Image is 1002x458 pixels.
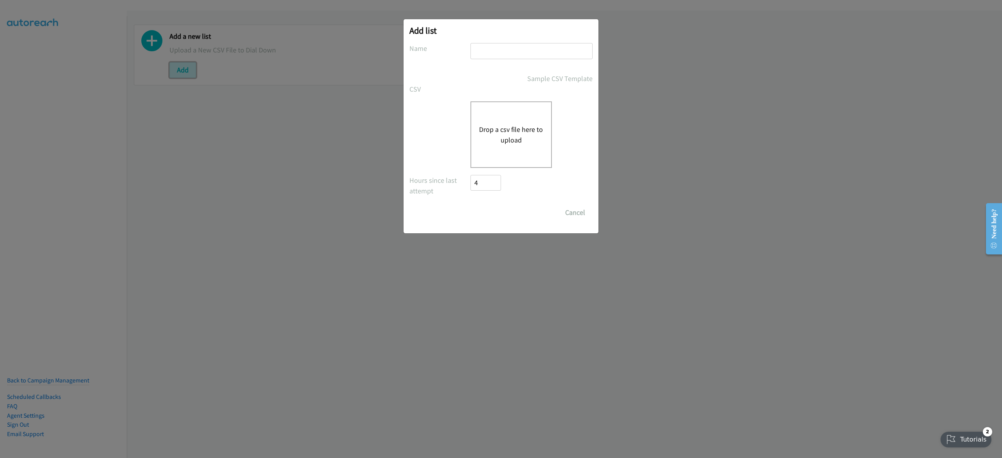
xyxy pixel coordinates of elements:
iframe: Checklist [936,424,996,452]
button: Drop a csv file here to upload [479,124,543,145]
a: Sample CSV Template [527,73,593,84]
button: Cancel [558,205,593,220]
h2: Add list [409,25,593,36]
iframe: Resource Center [980,198,1002,260]
label: Name [409,43,470,54]
label: CSV [409,84,470,94]
label: Hours since last attempt [409,175,470,196]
